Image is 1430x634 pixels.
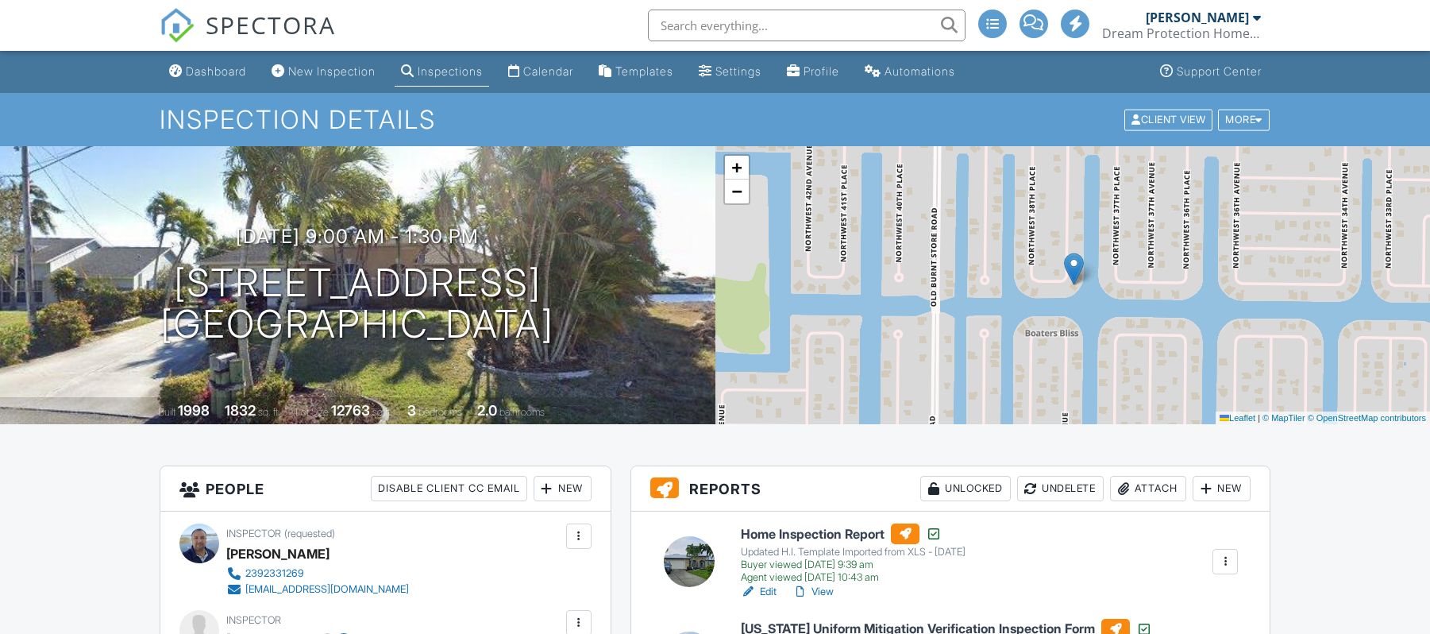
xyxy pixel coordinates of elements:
div: Attach [1110,476,1186,501]
div: Disable Client CC Email [371,476,527,501]
div: Updated H.I. Template Imported from XLS - [DATE] [741,546,966,559]
div: New [534,476,592,501]
div: Agent viewed [DATE] 10:43 am [741,571,966,584]
div: Inspections [418,64,483,78]
span: bathrooms [499,406,545,418]
span: bedrooms [418,406,462,418]
div: 2.0 [477,402,497,419]
img: Marker [1064,253,1084,285]
span: SPECTORA [206,8,336,41]
div: Settings [715,64,761,78]
a: [EMAIL_ADDRESS][DOMAIN_NAME] [226,582,409,597]
span: − [731,181,742,201]
h3: Reports [631,466,1270,512]
a: © MapTiler [1262,413,1305,423]
div: 2392331269 [245,567,304,580]
input: Search everything... [648,10,966,41]
a: Inspections [395,57,489,87]
div: 1998 [178,402,210,419]
div: Undelete [1017,476,1104,501]
div: [PERSON_NAME] [1146,10,1249,25]
span: Lot Size [295,406,329,418]
a: Calendar [502,57,580,87]
a: Automations (Advanced) [858,57,962,87]
span: + [731,157,742,177]
div: 3 [407,402,416,419]
span: | [1258,413,1260,423]
h3: [DATE] 9:00 am - 1:30 pm [236,226,479,247]
h6: Home Inspection Report [741,524,966,544]
div: [PERSON_NAME] [226,542,330,566]
div: 12763 [331,402,370,419]
div: Dashboard [186,64,246,78]
a: View [792,584,834,600]
a: Zoom out [725,180,749,203]
a: 2392331269 [226,566,409,582]
img: The Best Home Inspection Software - Spectora [160,8,195,43]
div: Unlocked [920,476,1011,501]
h1: Inspection Details [160,106,1271,133]
a: Dashboard [163,57,252,87]
a: Company Profile [781,57,846,87]
div: Calendar [523,64,573,78]
div: Profile [804,64,839,78]
span: Built [158,406,175,418]
a: Settings [692,57,768,87]
div: 1832 [225,402,256,419]
span: Inspector [226,614,281,626]
span: sq.ft. [372,406,392,418]
div: Buyer viewed [DATE] 9:39 am [741,559,966,571]
div: Client View [1124,109,1212,130]
a: Edit [741,584,777,600]
span: Inspector [226,528,281,539]
a: SPECTORA [160,21,336,55]
a: Support Center [1154,57,1268,87]
div: Support Center [1177,64,1262,78]
a: Home Inspection Report Updated H.I. Template Imported from XLS - [DATE] Buyer viewed [DATE] 9:39 ... [741,524,966,584]
a: Zoom in [725,156,749,180]
div: More [1218,109,1270,130]
span: sq. ft. [258,406,280,418]
a: Client View [1123,113,1216,125]
a: New Inspection [265,57,382,87]
div: Automations [885,64,955,78]
a: Templates [592,57,680,87]
div: Dream Protection Home Inspection LLC [1102,25,1261,41]
a: Leaflet [1220,413,1255,423]
div: Templates [615,64,673,78]
div: New [1193,476,1251,501]
h3: People [160,466,611,512]
a: © OpenStreetMap contributors [1308,413,1426,423]
h1: [STREET_ADDRESS] [GEOGRAPHIC_DATA] [160,262,554,346]
div: [EMAIL_ADDRESS][DOMAIN_NAME] [245,583,409,596]
span: (requested) [284,528,335,539]
div: New Inspection [288,64,376,78]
